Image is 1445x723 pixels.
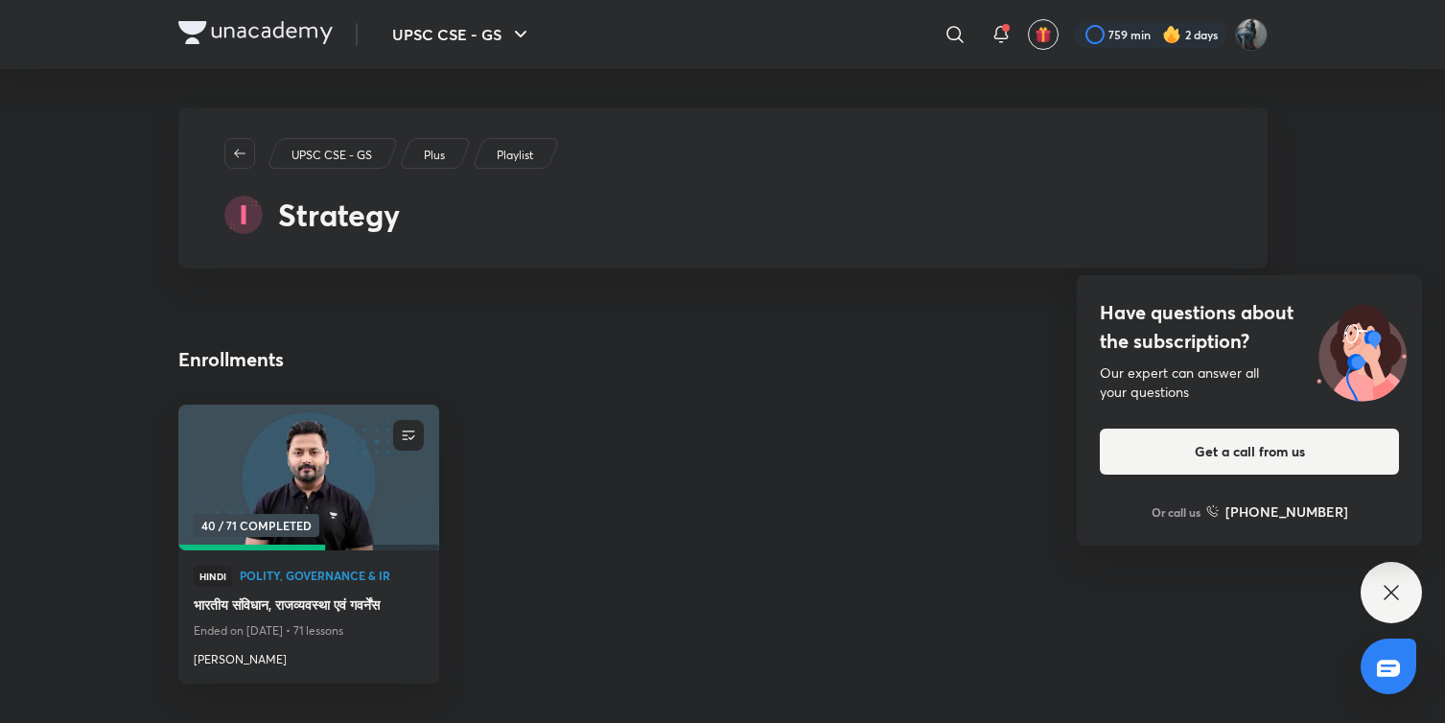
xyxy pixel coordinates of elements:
a: Playlist [493,147,536,164]
p: Ended on [DATE] • 71 lessons [194,618,424,643]
p: UPSC CSE - GS [291,147,372,164]
button: avatar [1028,19,1059,50]
span: Hindi [194,566,232,587]
h4: Enrollments [178,345,284,374]
a: Plus [420,147,448,164]
a: new-thumbnail40 / 71 COMPLETED [178,405,439,550]
a: [PHONE_NUMBER] [1206,501,1348,522]
p: Plus [424,147,445,164]
img: avatar [1035,26,1052,43]
a: Polity, Governance & IR [240,570,424,583]
button: UPSC CSE - GS [381,15,544,54]
p: Playlist [497,147,533,164]
div: Our expert can answer all your questions [1100,363,1399,402]
a: Company Logo [178,21,333,49]
img: streak [1162,25,1181,44]
h2: Strategy [278,192,400,238]
h6: [PHONE_NUMBER] [1225,501,1348,522]
img: Komal [1235,18,1268,51]
button: Get a call from us [1100,429,1399,475]
img: Company Logo [178,21,333,44]
a: भारतीय संविधान, राजव्यवस्था एवं गवर्नेंस [194,595,424,618]
img: new-thumbnail [175,403,441,551]
p: Or call us [1152,503,1200,521]
a: UPSC CSE - GS [288,147,375,164]
span: Polity, Governance & IR [240,570,424,581]
img: ttu_illustration_new.svg [1301,298,1422,402]
img: syllabus-subject-icon [224,196,263,234]
h4: Have questions about the subscription? [1100,298,1399,356]
a: [PERSON_NAME] [194,643,424,668]
span: 40 / 71 COMPLETED [194,514,319,537]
